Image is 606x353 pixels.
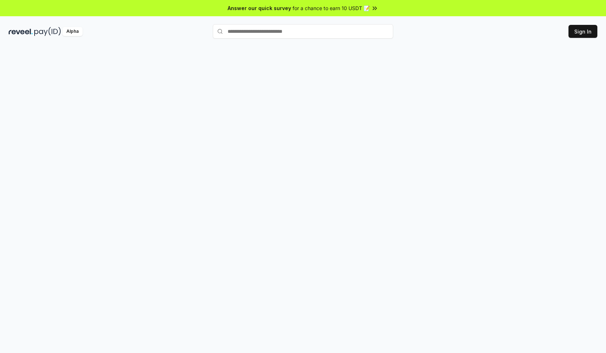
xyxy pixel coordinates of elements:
[293,4,370,12] span: for a chance to earn 10 USDT 📝
[568,25,597,38] button: Sign In
[34,27,61,36] img: pay_id
[228,4,291,12] span: Answer our quick survey
[62,27,83,36] div: Alpha
[9,27,33,36] img: reveel_dark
